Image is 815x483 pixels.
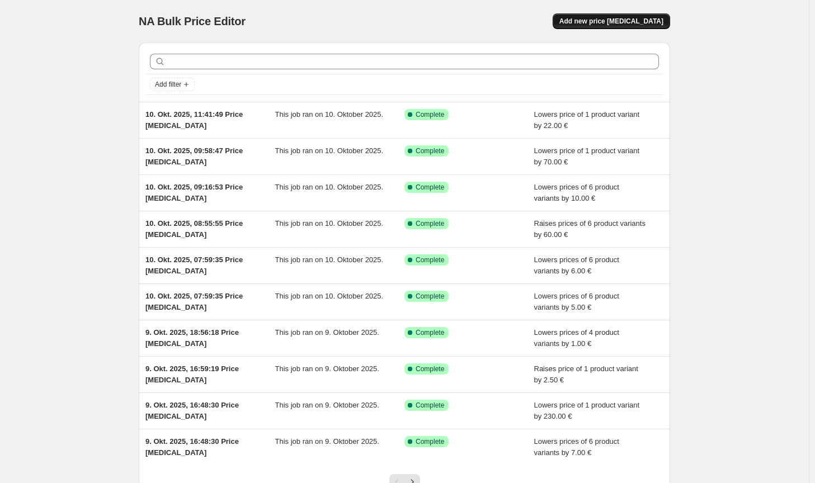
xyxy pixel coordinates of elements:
[139,15,246,27] span: NA Bulk Price Editor
[534,364,638,384] span: Raises price of 1 product variant by 2.50 €
[275,219,384,228] span: This job ran on 10. Oktober 2025.
[150,78,195,91] button: Add filter
[534,328,619,348] span: Lowers prices of 4 product variants by 1.00 €
[145,328,239,348] span: 9. Okt. 2025, 18:56:18 Price [MEDICAL_DATA]
[416,292,444,301] span: Complete
[275,437,379,446] span: This job ran on 9. Oktober 2025.
[416,364,444,373] span: Complete
[275,146,384,155] span: This job ran on 10. Oktober 2025.
[145,292,243,311] span: 10. Okt. 2025, 07:59:35 Price [MEDICAL_DATA]
[534,255,619,275] span: Lowers prices of 6 product variants by 6.00 €
[416,183,444,192] span: Complete
[416,146,444,155] span: Complete
[416,437,444,446] span: Complete
[145,110,243,130] span: 10. Okt. 2025, 11:41:49 Price [MEDICAL_DATA]
[275,110,384,119] span: This job ran on 10. Oktober 2025.
[534,146,640,166] span: Lowers price of 1 product variant by 70.00 €
[534,183,619,202] span: Lowers prices of 6 product variants by 10.00 €
[275,328,379,337] span: This job ran on 9. Oktober 2025.
[145,183,243,202] span: 10. Okt. 2025, 09:16:53 Price [MEDICAL_DATA]
[145,401,239,420] span: 9. Okt. 2025, 16:48:30 Price [MEDICAL_DATA]
[559,17,663,26] span: Add new price [MEDICAL_DATA]
[534,437,619,457] span: Lowers prices of 6 product variants by 7.00 €
[416,219,444,228] span: Complete
[416,255,444,264] span: Complete
[275,292,384,300] span: This job ran on 10. Oktober 2025.
[145,219,243,239] span: 10. Okt. 2025, 08:55:55 Price [MEDICAL_DATA]
[416,328,444,337] span: Complete
[275,364,379,373] span: This job ran on 9. Oktober 2025.
[534,401,640,420] span: Lowers price of 1 product variant by 230.00 €
[275,401,379,409] span: This job ran on 9. Oktober 2025.
[155,80,181,89] span: Add filter
[534,292,619,311] span: Lowers prices of 6 product variants by 5.00 €
[534,110,640,130] span: Lowers price of 1 product variant by 22.00 €
[145,146,243,166] span: 10. Okt. 2025, 09:58:47 Price [MEDICAL_DATA]
[275,255,384,264] span: This job ran on 10. Oktober 2025.
[275,183,384,191] span: This job ran on 10. Oktober 2025.
[534,219,646,239] span: Raises prices of 6 product variants by 60.00 €
[145,255,243,275] span: 10. Okt. 2025, 07:59:35 Price [MEDICAL_DATA]
[553,13,670,29] button: Add new price [MEDICAL_DATA]
[145,437,239,457] span: 9. Okt. 2025, 16:48:30 Price [MEDICAL_DATA]
[145,364,239,384] span: 9. Okt. 2025, 16:59:19 Price [MEDICAL_DATA]
[416,110,444,119] span: Complete
[416,401,444,410] span: Complete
